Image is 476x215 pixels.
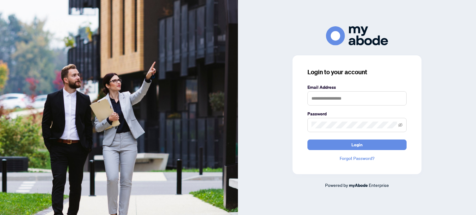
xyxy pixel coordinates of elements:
[326,26,388,45] img: ma-logo
[349,182,368,189] a: myAbode
[325,182,348,188] span: Powered by
[369,182,389,188] span: Enterprise
[307,140,407,150] button: Login
[398,123,403,127] span: eye-invisible
[307,84,407,91] label: Email Address
[307,68,407,76] h3: Login to your account
[307,155,407,162] a: Forgot Password?
[351,140,363,150] span: Login
[307,110,407,117] label: Password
